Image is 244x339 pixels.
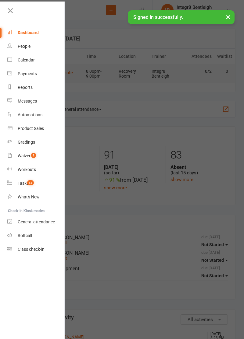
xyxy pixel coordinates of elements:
a: Product Sales [7,122,65,135]
div: What's New [18,194,40,199]
span: 2 [31,153,36,158]
a: Calendar [7,53,65,67]
div: Product Sales [18,126,44,131]
a: Messages [7,94,65,108]
div: Roll call [18,233,32,238]
span: 13 [27,180,34,185]
a: Waivers 2 [7,149,65,163]
div: Payments [18,71,37,76]
a: Gradings [7,135,65,149]
div: General attendance [18,219,55,224]
div: Tasks [18,181,29,186]
button: × [223,10,234,23]
a: Workouts [7,163,65,176]
a: Class kiosk mode [7,243,65,256]
a: General attendance kiosk mode [7,215,65,229]
div: Messages [18,99,37,103]
a: Automations [7,108,65,122]
div: Waivers [18,153,33,158]
div: Reports [18,85,33,90]
div: Automations [18,112,42,117]
a: Dashboard [7,26,65,40]
div: Workouts [18,167,36,172]
div: Dashboard [18,30,39,35]
a: What's New [7,190,65,204]
a: Roll call [7,229,65,243]
a: Reports [7,81,65,94]
div: People [18,44,30,49]
div: Calendar [18,58,35,62]
a: Payments [7,67,65,81]
a: Tasks 13 [7,176,65,190]
span: Signed in successfully. [133,14,183,20]
div: Gradings [18,140,35,145]
a: People [7,40,65,53]
div: Class check-in [18,247,45,252]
